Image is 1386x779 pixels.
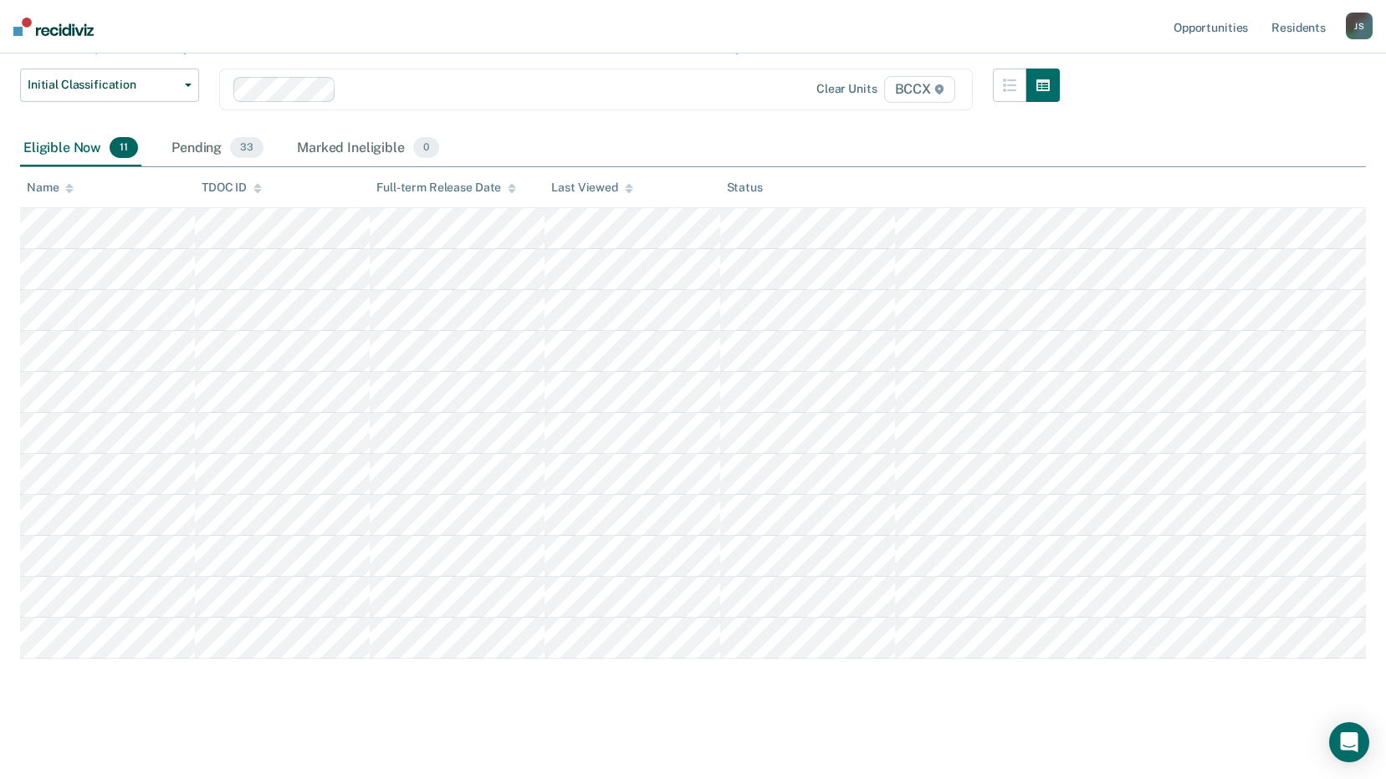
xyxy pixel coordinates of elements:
[20,69,199,102] button: Initial Classification
[230,137,263,159] span: 33
[1346,13,1373,39] div: J S
[168,130,267,167] div: Pending33
[110,137,138,159] span: 11
[1329,722,1369,762] div: Open Intercom Messenger
[1346,13,1373,39] button: JS
[202,181,262,195] div: TDOC ID
[27,181,74,195] div: Name
[20,39,745,55] p: This tool helps staff identify residents who have not had an Initial Classification since their l...
[13,18,94,36] img: Recidiviz
[376,181,516,195] div: Full-term Release Date
[816,82,877,96] div: Clear units
[20,130,141,167] div: Eligible Now11
[294,130,442,167] div: Marked Ineligible0
[551,181,632,195] div: Last Viewed
[28,78,178,92] span: Initial Classification
[727,181,763,195] div: Status
[884,76,955,103] span: BCCX
[413,137,439,159] span: 0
